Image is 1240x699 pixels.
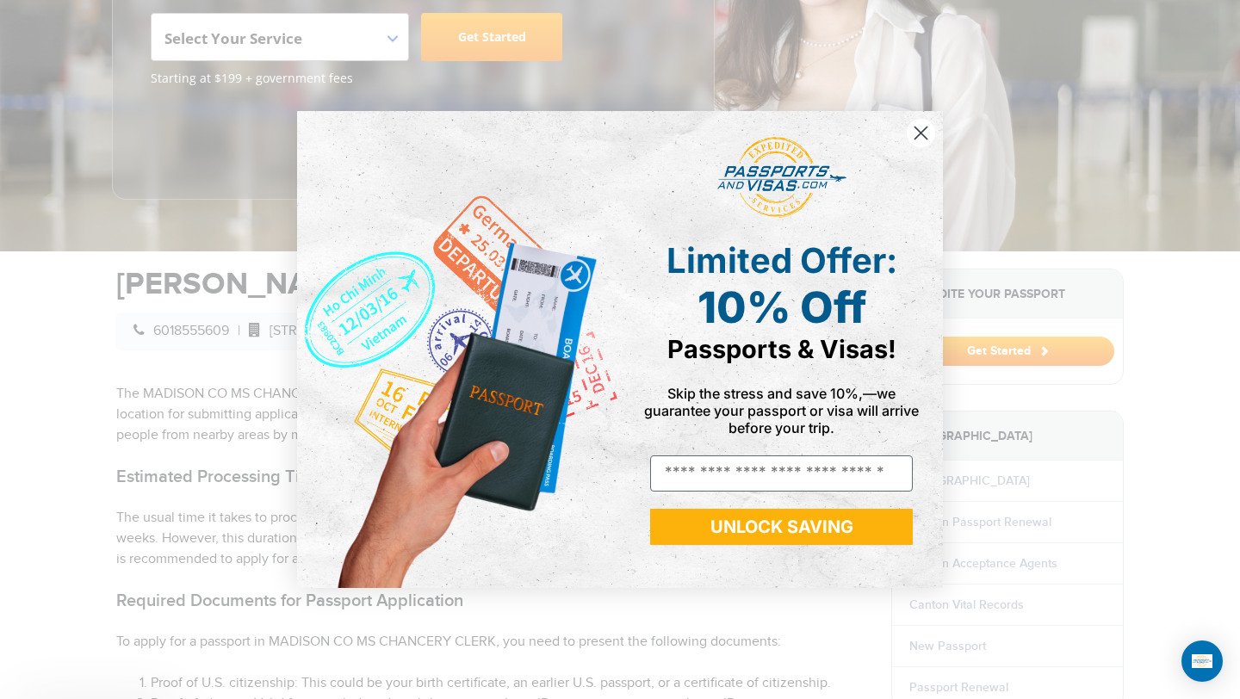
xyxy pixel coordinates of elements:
button: UNLOCK SAVING [650,509,913,545]
span: Skip the stress and save 10%,—we guarantee your passport or visa will arrive before your trip. [644,385,919,436]
span: 10% Off [697,281,866,333]
img: de9cda0d-0715-46ca-9a25-073762a91ba7.png [297,111,620,587]
span: Limited Offer: [666,239,897,281]
img: passports and visas [717,137,846,218]
div: Open Intercom Messenger [1181,640,1223,682]
span: Passports & Visas! [667,334,896,364]
button: Close dialog [906,118,936,148]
